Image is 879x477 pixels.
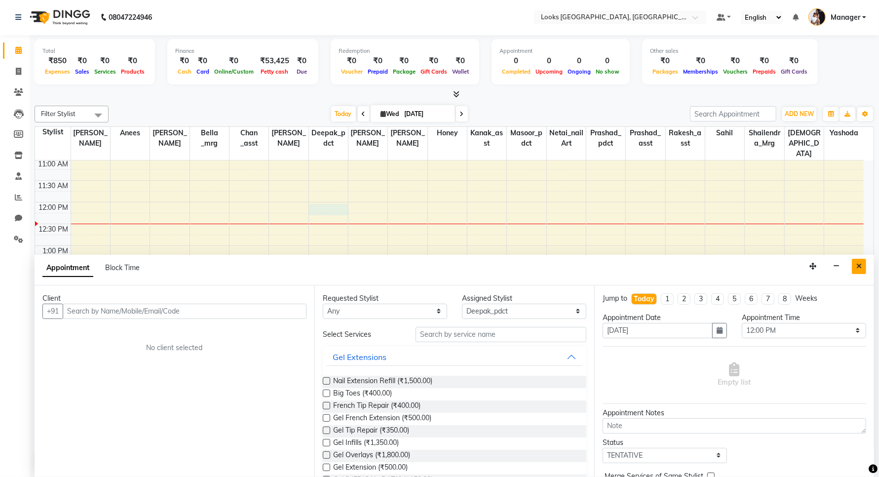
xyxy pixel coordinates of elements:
div: 0 [499,55,533,67]
input: Search by Name/Mobile/Email/Code [63,304,306,319]
div: ₹0 [92,55,118,67]
span: Anees [111,127,150,139]
span: Wed [379,110,402,118]
span: Prashad_asst [626,127,665,150]
span: Gel Infills (₹1,350.00) [333,437,399,450]
div: Appointment Date [603,313,727,323]
span: Kanak_asst [467,127,506,150]
span: Manager [831,12,860,23]
span: No show [593,68,622,75]
span: Wallet [450,68,471,75]
span: Sahil [705,127,744,139]
span: Deepak_pdct [309,127,348,150]
li: 2 [678,293,690,305]
span: Rakesh_asst [666,127,705,150]
button: +91 [42,304,63,319]
li: 4 [711,293,724,305]
span: Gel French Extension (₹500.00) [333,413,431,425]
li: 8 [778,293,791,305]
div: 0 [565,55,593,67]
span: Petty cash [259,68,291,75]
button: ADD NEW [782,107,816,121]
input: 2025-09-03 [402,107,451,121]
span: ADD NEW [785,110,814,118]
div: ₹0 [450,55,471,67]
span: [PERSON_NAME] [348,127,387,150]
div: Finance [175,47,310,55]
span: Filter Stylist [41,110,76,118]
div: ₹0 [650,55,681,67]
input: Search Appointment [690,106,776,121]
div: ₹0 [418,55,450,67]
div: ₹0 [390,55,418,67]
span: Bella _mrg [190,127,229,150]
span: Gift Cards [778,68,810,75]
div: Redemption [339,47,471,55]
span: Empty list [718,362,751,388]
div: Weeks [795,293,817,304]
div: Appointment Notes [603,408,866,418]
span: Packages [650,68,681,75]
span: Shailendra_Mrg [745,127,784,150]
div: ₹0 [339,55,365,67]
span: Products [118,68,147,75]
div: 1:00 PM [41,246,71,256]
span: Prepaids [750,68,778,75]
span: Netai_nail art [547,127,586,150]
span: Memberships [681,68,721,75]
div: ₹0 [194,55,212,67]
span: Prashad_pdct [586,127,625,150]
span: Online/Custom [212,68,256,75]
span: [PERSON_NAME] [150,127,189,150]
div: ₹850 [42,55,73,67]
b: 08047224946 [109,3,152,31]
span: Services [92,68,118,75]
span: French Tip Repair (₹400.00) [333,400,420,413]
span: Expenses [42,68,73,75]
div: ₹0 [293,55,310,67]
li: 7 [762,293,774,305]
li: 5 [728,293,741,305]
div: Assigned Stylist [462,293,586,304]
img: logo [25,3,93,31]
span: Appointment [42,259,93,277]
div: ₹0 [778,55,810,67]
span: Block Time [105,263,140,272]
div: No client selected [66,343,283,353]
div: 0 [533,55,565,67]
div: Status [603,437,727,448]
span: Package [390,68,418,75]
span: Gel Tip Repair (₹350.00) [333,425,409,437]
span: Gel Extension (₹500.00) [333,462,408,475]
button: Close [852,259,866,274]
span: Ongoing [565,68,593,75]
li: 1 [661,293,674,305]
input: Search by service name [416,327,586,342]
div: Requested Stylist [323,293,447,304]
span: [PERSON_NAME] [71,127,110,150]
div: 11:30 AM [37,181,71,191]
span: Chan _asst [229,127,268,150]
div: Appointment Time [742,313,866,323]
span: Honey [428,127,467,139]
div: ₹0 [750,55,778,67]
span: Card [194,68,212,75]
span: Masoor_pdct [507,127,546,150]
div: ₹0 [721,55,750,67]
div: ₹0 [73,55,92,67]
div: Appointment [499,47,622,55]
li: 6 [745,293,758,305]
div: 11:00 AM [37,159,71,169]
span: Gel Overlays (₹1,800.00) [333,450,410,462]
div: ₹0 [365,55,390,67]
div: Other sales [650,47,810,55]
div: Today [634,294,654,304]
span: Prepaid [365,68,390,75]
div: Client [42,293,306,304]
span: Cash [175,68,194,75]
div: ₹0 [175,55,194,67]
span: Yashoda [824,127,864,139]
span: Due [294,68,309,75]
span: Gift Cards [418,68,450,75]
div: Stylist [35,127,71,137]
